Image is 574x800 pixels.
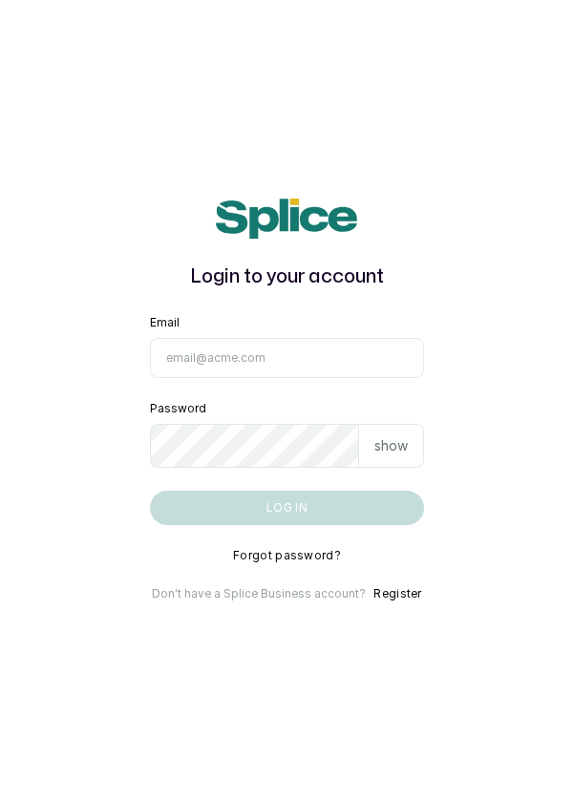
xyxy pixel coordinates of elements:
button: Forgot password? [233,548,341,563]
p: show [374,436,408,455]
p: Don't have a Splice Business account? [152,586,366,601]
label: Email [150,315,180,330]
button: Log in [150,491,425,525]
button: Register [373,586,421,601]
h1: Login to your account [150,262,425,292]
input: email@acme.com [150,338,425,378]
label: Password [150,401,206,416]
